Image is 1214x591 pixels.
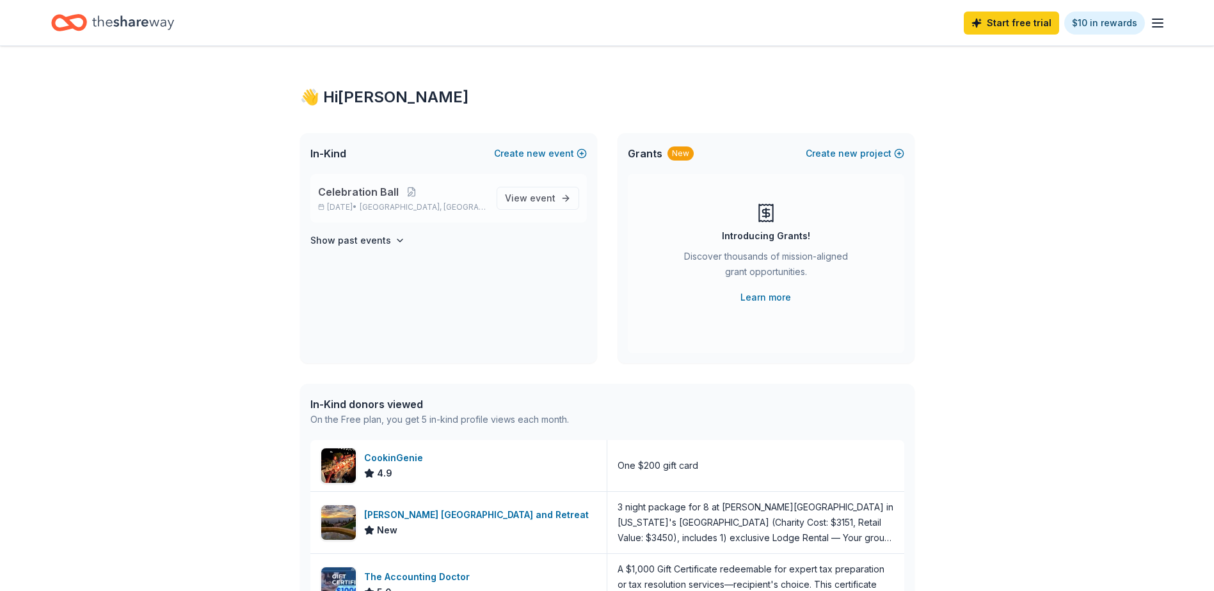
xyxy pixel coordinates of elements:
a: Home [51,8,174,38]
img: Image for CookinGenie [321,448,356,483]
span: [GEOGRAPHIC_DATA], [GEOGRAPHIC_DATA] [360,202,486,212]
button: Show past events [310,233,405,248]
span: new [527,146,546,161]
span: Celebration Ball [318,184,399,200]
div: [PERSON_NAME] [GEOGRAPHIC_DATA] and Retreat [364,507,594,523]
span: event [530,193,555,203]
button: Createnewproject [806,146,904,161]
a: $10 in rewards [1064,12,1145,35]
span: new [838,146,858,161]
div: One $200 gift card [618,458,698,473]
div: In-Kind donors viewed [310,397,569,412]
span: Grants [628,146,662,161]
span: View [505,191,555,206]
button: Createnewevent [494,146,587,161]
div: 👋 Hi [PERSON_NAME] [300,87,914,107]
img: Image for Downing Mountain Lodge and Retreat [321,505,356,540]
a: View event [497,187,579,210]
a: Start free trial [964,12,1059,35]
div: The Accounting Doctor [364,569,475,585]
span: 4.9 [377,466,392,481]
div: On the Free plan, you get 5 in-kind profile views each month. [310,412,569,427]
div: CookinGenie [364,450,428,466]
p: [DATE] • [318,202,486,212]
h4: Show past events [310,233,391,248]
div: 3 night package for 8 at [PERSON_NAME][GEOGRAPHIC_DATA] in [US_STATE]'s [GEOGRAPHIC_DATA] (Charit... [618,500,894,546]
div: Introducing Grants! [722,228,810,244]
span: In-Kind [310,146,346,161]
span: New [377,523,397,538]
a: Learn more [740,290,791,305]
div: New [667,146,694,161]
div: Discover thousands of mission-aligned grant opportunities. [679,249,853,285]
